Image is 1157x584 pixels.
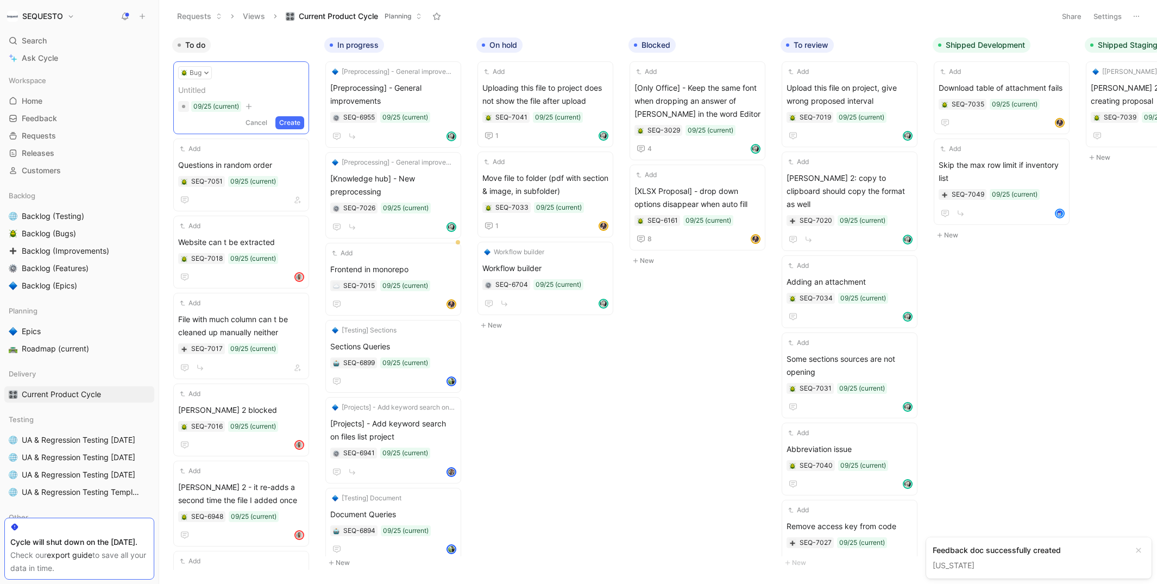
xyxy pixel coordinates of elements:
a: Customers [4,162,154,179]
div: Backlog [4,187,154,204]
a: 🔷[Preprocessing] - General improvements[Knowledge hub] - New preprocessing09/25 (current)avatar [325,152,461,238]
div: ➕ [789,217,796,224]
img: 🌐 [9,212,17,221]
img: avatar [904,313,911,321]
img: avatar [904,236,911,243]
div: SEQ-7026 [343,203,375,213]
span: Sections Queries [330,340,456,353]
div: 09/25 (current) [840,293,886,304]
button: 🔷[Preprocessing] - General improvements [330,157,456,168]
button: Cancel [242,116,271,129]
span: Customers [22,165,61,176]
a: AddWebsite can t be extracted09/25 (current)avatar [173,216,309,288]
a: AddFile with much column can t be cleaned up manually neither09/25 (current) [173,293,309,379]
img: 🪲 [637,218,644,224]
button: Add [178,388,202,399]
div: Testing🌐UA & Regression Testing [DATE]🌐UA & Regression Testing [DATE]🌐UA & Regression Testing [DA... [4,411,154,500]
span: Skip the max row limit if inventory list [939,159,1065,185]
div: Planning🔷Epics🛣️Roadmap (current) [4,303,154,357]
div: SEQ-7039 [1104,112,1136,123]
div: Delivery [4,366,154,382]
img: 🤖 [333,360,339,367]
span: [Knowledge hub] - New preprocessing [330,172,456,198]
img: 🎛️ [9,390,17,399]
span: Uploading this file to project does not show the file after upload [482,81,608,108]
span: Backlog (Testing) [22,211,84,222]
div: 09/25 (current) [992,189,1037,200]
span: Download table of attachment fails [939,81,1065,95]
button: 🪲 [637,127,644,134]
img: 🪲 [181,424,187,430]
button: ⚙️ [7,262,20,275]
div: SEQ-6955 [343,112,375,123]
span: Requests [22,130,56,141]
img: ⚙️ [9,264,17,273]
div: SEQ-7049 [952,189,984,200]
div: SEQ-7017 [191,343,223,354]
a: 🔷Epics [4,323,154,340]
button: ➕ [941,191,948,198]
button: Shipped Development [933,37,1030,53]
span: 4 [647,146,652,152]
a: Feedback [4,110,154,127]
button: Blocked [628,37,676,53]
div: Testing [4,411,154,428]
span: Backlog (Bugs) [22,228,76,239]
div: 🪲 [180,178,188,185]
div: 09/25 (current) [688,125,733,136]
span: 8 [647,236,652,242]
span: To review [794,40,828,51]
div: SEQ-6899 [343,357,375,368]
span: Releases [22,148,54,159]
button: 🔷[Preprocessing] - General improvements [330,66,456,77]
span: Questions in random order [178,159,304,172]
div: SEQ-7035 [952,99,984,110]
img: ⚙️ [333,115,339,121]
button: 🎛️ [7,388,20,401]
span: Workflow builder [494,247,544,258]
button: 🪲 [789,294,796,302]
span: Roadmap (current) [22,343,89,354]
div: 09/25 (current) [536,279,581,290]
div: SEQ-7041 [495,112,527,123]
img: 🪲 [941,102,948,108]
span: [Preprocessing] - General improvements [342,66,455,77]
span: Delivery [9,368,36,379]
button: To review [781,37,834,53]
button: 🛣️ [7,342,20,355]
img: avatar [295,273,303,281]
a: 🔷[Testing] SectionsSections Queries09/25 (current)avatar [325,320,461,393]
span: Frontend in monorepo [330,263,456,276]
div: Delivery🎛️Current Product Cycle [4,366,154,403]
div: 09/25 (current) [382,280,428,291]
button: ⚙️ [485,281,492,288]
img: avatar [904,403,911,411]
a: AddUpload this file on project, give wrong proposed interval09/25 (current)avatar [782,61,917,147]
button: 🔷 [7,279,20,292]
span: [XLSX Proposal] - drop down options disappear when auto fill [634,185,760,211]
span: Home [22,96,42,106]
span: To do [185,40,205,51]
span: [Preprocessing] - General improvements [330,81,456,108]
a: 🌐Backlog (Testing) [4,208,154,224]
span: Abbreviation issue [787,443,913,456]
div: 09/25 (current) [535,112,581,123]
img: 🪲 [789,386,796,392]
div: 09/25 (current) [536,202,582,213]
div: 09/25 (current) [193,101,239,112]
button: Add [178,143,202,154]
span: Move file to folder (pdf with section & image, in subfolder) [482,172,608,198]
img: 🪲 [181,179,187,185]
img: 🔷 [332,327,338,334]
div: Planning [4,303,154,319]
a: 🌐UA & Regression Testing [DATE] [4,432,154,448]
span: Some sections sources are not opening [787,353,913,379]
div: Backlog🌐Backlog (Testing)🪲Backlog (Bugs)➕Backlog (Improvements)⚙️Backlog (Features)🔷Backlog (Epics) [4,187,154,294]
div: 🪲Bug [178,66,212,79]
button: 🌐 [7,434,20,447]
div: 🪲 [789,114,796,121]
button: Add [787,260,810,271]
button: ☁️ [332,282,340,290]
